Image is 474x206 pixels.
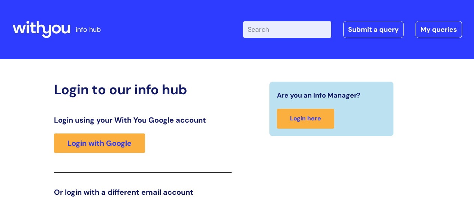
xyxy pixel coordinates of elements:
[76,24,101,36] p: info hub
[277,109,334,129] a: Login here
[54,188,232,197] h3: Or login with a different email account
[54,116,232,124] h3: Login using your With You Google account
[54,82,232,98] h2: Login to our info hub
[343,21,404,38] a: Submit a query
[243,21,331,38] input: Search
[54,133,145,153] a: Login with Google
[416,21,462,38] a: My queries
[277,89,360,101] span: Are you an Info Manager?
